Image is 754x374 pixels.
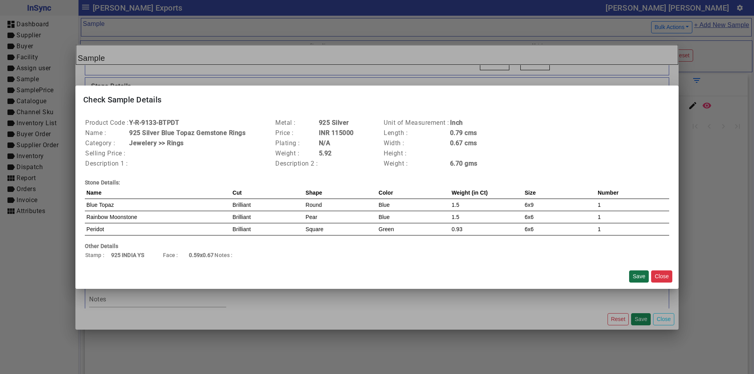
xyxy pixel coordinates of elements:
[383,148,450,159] td: Height :
[377,199,450,211] td: Blue
[596,211,669,223] td: 1
[275,148,318,159] td: Weight :
[214,250,240,260] td: Notes :
[450,119,463,126] b: Inch
[231,223,304,235] td: Brilliant
[596,223,669,235] td: 1
[85,223,231,235] td: Peridot
[85,148,129,159] td: Selling Price :
[85,128,129,138] td: Name :
[85,243,118,249] b: Other Details
[275,118,318,128] td: Metal :
[85,118,129,128] td: Product Code :
[596,187,669,199] th: Number
[85,250,111,260] td: Stamp :
[383,138,450,148] td: Width :
[231,211,304,223] td: Brilliant
[163,250,188,260] td: Face :
[275,159,318,169] td: Description 2 :
[85,159,129,169] td: Description 1 :
[319,139,331,147] b: N/A
[231,199,304,211] td: Brilliant
[383,159,450,169] td: Weight :
[383,128,450,138] td: Length :
[189,252,214,258] b: 0.59x0.67
[450,139,477,147] b: 0.67 cms
[377,211,450,223] td: Blue
[450,160,478,167] b: 6.70 gms
[75,86,679,114] mat-card-title: Check Sample Details
[377,187,450,199] th: Color
[383,118,450,128] td: Unit of Measurement :
[129,139,184,147] b: Jewelery >> Rings
[450,223,523,235] td: 0.93
[523,199,596,211] td: 6x9
[304,223,377,235] td: Square
[319,119,349,126] b: 925 Silver
[304,187,377,199] th: Shape
[304,199,377,211] td: Round
[129,119,179,126] b: Y-R-9133-BTPDT
[523,211,596,223] td: 6x6
[629,270,649,283] button: Save
[377,223,450,235] td: Green
[85,179,120,186] b: Stone Details:
[523,223,596,235] td: 6x6
[85,199,231,211] td: Blue Topaz
[450,187,523,199] th: Weight (in Ct)
[651,270,672,283] button: Close
[304,211,377,223] td: Pear
[85,138,129,148] td: Category :
[111,252,144,258] b: 925 INDIA YS
[85,211,231,223] td: Rainbow Moonstone
[129,129,245,137] b: 925 Silver Blue Topaz Gemstone Rings
[523,187,596,199] th: Size
[450,199,523,211] td: 1.5
[596,199,669,211] td: 1
[450,211,523,223] td: 1.5
[231,187,304,199] th: Cut
[275,138,318,148] td: Plating :
[85,187,231,199] th: Name
[319,150,332,157] b: 5.92
[275,128,318,138] td: Price :
[450,129,477,137] b: 0.79 cms
[319,129,354,137] b: INR 115000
